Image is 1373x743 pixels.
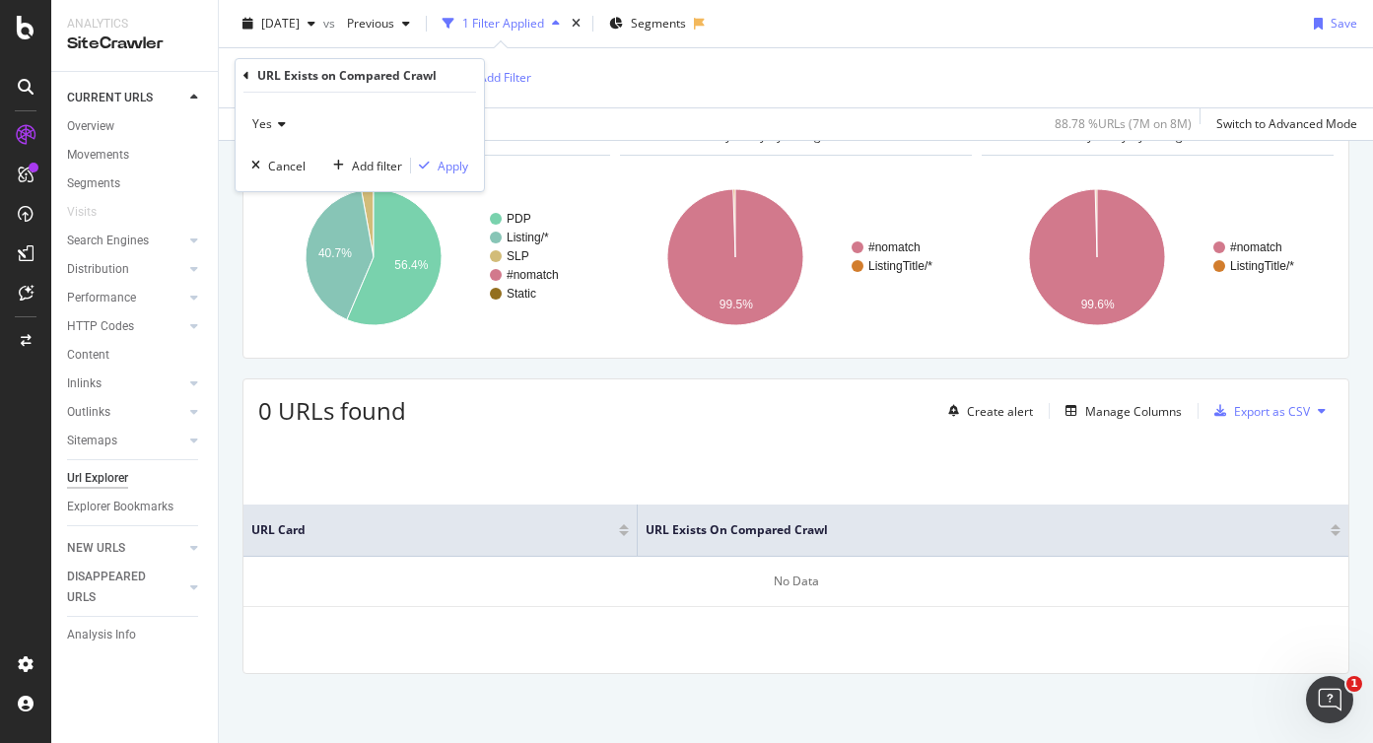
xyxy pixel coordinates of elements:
div: Outlinks [67,402,110,423]
button: Segments [601,8,694,39]
span: vs [323,15,339,32]
span: 0 URLs found [258,394,406,427]
a: DISAPPEARED URLS [67,567,184,608]
a: Inlinks [67,373,184,394]
div: Switch to Advanced Mode [1216,115,1357,132]
span: URLs Crawled By Botify By listingcontent [1000,127,1224,144]
text: 40.7% [318,246,352,260]
a: Movements [67,145,204,166]
a: Distribution [67,259,184,280]
a: Content [67,345,204,366]
button: Export as CSV [1206,395,1310,427]
button: 1 Filter Applied [435,8,568,39]
span: URL Card [251,521,614,539]
div: SiteCrawler [67,33,202,55]
div: 1 Filter Applied [462,15,544,32]
button: Create alert [940,395,1033,427]
div: Manage Columns [1085,403,1182,420]
div: CURRENT URLS [67,88,153,108]
div: NEW URLS [67,538,125,559]
text: #nomatch [507,268,559,282]
div: Overview [67,116,114,137]
span: 1 [1346,676,1362,692]
button: Manage Columns [1058,399,1182,423]
span: Previous [339,15,394,32]
text: Static [507,287,536,301]
text: 56.4% [394,258,428,272]
span: Segments [631,15,686,32]
div: Explorer Bookmarks [67,497,173,517]
text: 99.5% [720,298,753,311]
button: Previous [339,8,418,39]
div: Distribution [67,259,129,280]
div: Performance [67,288,136,308]
button: [DATE] [235,8,323,39]
a: Sitemaps [67,431,184,451]
div: Url Explorer [67,468,128,489]
button: Add filter [325,156,402,175]
div: DISAPPEARED URLS [67,567,167,608]
text: 99.6% [1081,298,1115,311]
div: 88.78 % URLs ( 7M on 8M ) [1055,115,1192,132]
text: #nomatch [868,240,921,254]
div: Sitemaps [67,431,117,451]
div: Save [1331,15,1357,32]
a: Segments [67,173,204,194]
button: Apply [411,156,468,175]
a: CURRENT URLS [67,88,184,108]
button: Switch to Advanced Mode [1208,108,1357,140]
div: HTTP Codes [67,316,134,337]
div: Create alert [967,403,1033,420]
text: Listing/* [507,231,549,244]
span: URLs Crawled By Botify By listingtitle [639,127,842,144]
text: ListingTitle/* [1230,259,1294,273]
a: Performance [67,288,184,308]
div: Cancel [268,158,306,174]
text: SLP [507,249,529,263]
div: Export as CSV [1234,403,1310,420]
a: Url Explorer [67,468,204,489]
svg: A chart. [620,171,972,343]
div: Segments [67,173,120,194]
div: Content [67,345,109,366]
div: URL Exists on Compared Crawl [257,67,437,84]
svg: A chart. [982,171,1334,343]
a: Visits [67,202,116,223]
span: URL Exists on Compared Crawl [646,521,1301,539]
a: Outlinks [67,402,184,423]
button: Add Filter [452,66,531,90]
div: Inlinks [67,373,102,394]
text: ListingTitle/* [868,259,932,273]
div: Visits [67,202,97,223]
div: Add filter [352,158,402,174]
a: Search Engines [67,231,184,251]
span: 2025 Jul. 8th [261,15,300,32]
button: Save [1306,8,1357,39]
text: #nomatch [1230,240,1282,254]
div: Search Engines [67,231,149,251]
div: times [568,14,584,34]
a: Analysis Info [67,625,204,645]
div: Apply [438,158,468,174]
div: Analysis Info [67,625,136,645]
a: Overview [67,116,204,137]
text: PDP [507,212,531,226]
button: Cancel [243,156,306,175]
div: Analytics [67,16,202,33]
svg: A chart. [258,171,610,343]
iframe: Intercom live chat [1306,676,1353,723]
a: Explorer Bookmarks [67,497,204,517]
a: HTTP Codes [67,316,184,337]
div: Movements [67,145,129,166]
span: Yes [252,115,272,132]
div: Add Filter [479,69,531,86]
div: No Data [243,557,1348,607]
a: NEW URLS [67,538,184,559]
